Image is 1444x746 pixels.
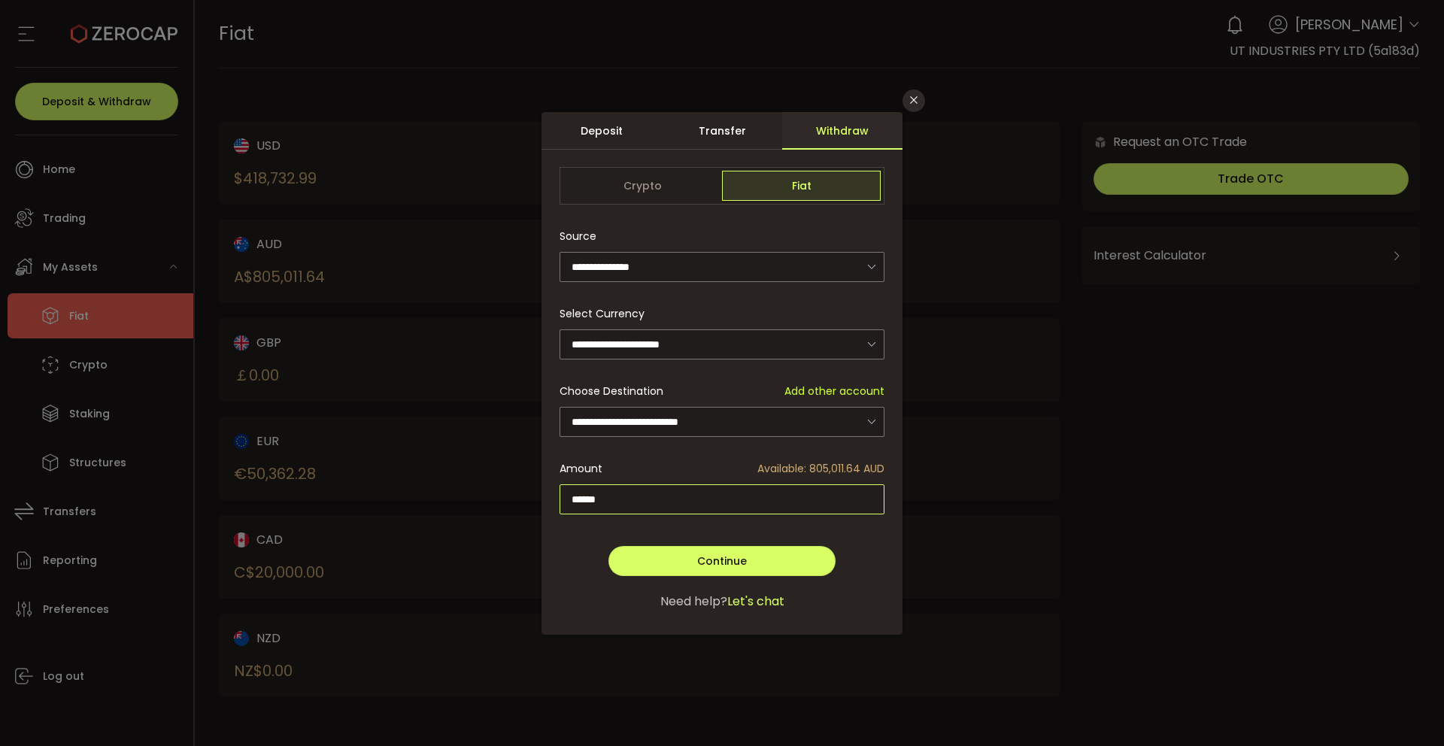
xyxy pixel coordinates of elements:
button: Close [902,89,925,112]
span: Amount [560,461,602,477]
span: Need help? [660,593,727,611]
span: Continue [697,553,747,569]
span: Source [560,221,596,251]
span: Crypto [563,171,722,201]
label: Select Currency [560,306,654,321]
span: Let's chat [727,593,784,611]
div: Deposit [541,112,662,150]
button: Continue [608,546,836,576]
div: dialog [541,112,902,635]
span: Fiat [722,171,881,201]
span: Choose Destination [560,384,663,399]
iframe: Chat Widget [1369,674,1444,746]
span: Available: 805,011.64 AUD [757,461,884,477]
div: Withdraw [782,112,902,150]
div: Transfer [662,112,782,150]
span: Add other account [784,384,884,399]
